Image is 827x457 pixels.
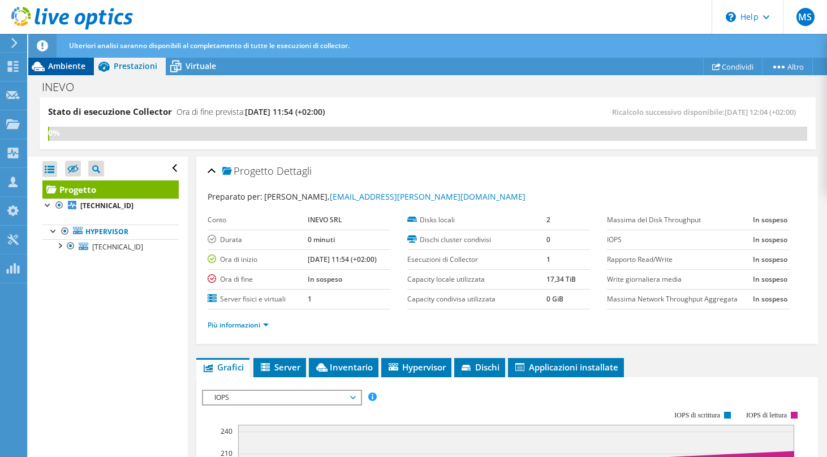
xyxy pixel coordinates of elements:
h1: INEVO [37,81,92,93]
label: Preparato per: [208,191,262,202]
b: 0 [546,235,550,244]
b: 0 GiB [546,294,563,304]
span: Dischi [460,361,499,373]
label: Dischi cluster condivisi [407,234,546,245]
span: [DATE] 12:04 (+02:00) [725,107,796,117]
a: Hypervisor [42,225,179,239]
svg: \n [726,12,736,22]
label: Write giornaliera media [607,274,753,285]
label: Esecuzioni di Collector [407,254,546,265]
a: Progetto [42,180,179,199]
label: Conto [208,214,308,226]
b: [TECHNICAL_ID] [80,201,133,210]
b: In sospeso [753,235,787,244]
span: [DATE] 11:54 (+02:00) [245,106,325,117]
a: [TECHNICAL_ID] [42,239,179,254]
span: Ricalcolo successivo disponibile: [612,107,802,117]
a: Più informazioni [208,320,269,330]
span: [PERSON_NAME], [264,191,526,202]
text: IOPS di lettura [746,411,787,419]
label: Disks locali [407,214,546,226]
label: Massima del Disk Throughput [607,214,753,226]
span: Prestazioni [114,61,157,71]
b: 1 [546,255,550,264]
a: Altro [762,58,813,75]
div: 0% [48,127,49,139]
span: Hypervisor [387,361,446,373]
span: Dettagli [277,164,312,178]
b: 0 minuti [308,235,335,244]
span: Server [259,361,300,373]
label: Rapporto Read/Write [607,254,753,265]
a: Condividi [703,58,763,75]
b: 2 [546,215,550,225]
span: Inventario [315,361,373,373]
b: In sospeso [308,274,342,284]
label: Capacity locale utilizzata [407,274,546,285]
h4: Ora di fine prevista: [176,106,325,118]
b: In sospeso [753,274,787,284]
span: Ulteriori analisi saranno disponibili al completamento di tutte le esecuzioni di collector. [69,41,350,50]
b: In sospeso [753,255,787,264]
b: [DATE] 11:54 (+02:00) [308,255,377,264]
label: Ora di inizio [208,254,308,265]
b: INEVO SRL [308,215,342,225]
text: IOPS di scrittura [675,411,721,419]
span: [TECHNICAL_ID] [92,242,143,252]
text: 240 [221,426,232,436]
b: 1 [308,294,312,304]
label: Ora di fine [208,274,308,285]
span: MS [796,8,815,26]
a: [EMAIL_ADDRESS][PERSON_NAME][DOMAIN_NAME] [330,191,526,202]
label: Durata [208,234,308,245]
span: IOPS [209,391,354,404]
label: Massima Network Throughput Aggregata [607,294,753,305]
label: Server fisici e virtuali [208,294,308,305]
span: Applicazioni installate [514,361,618,373]
span: Progetto [222,166,274,177]
a: [TECHNICAL_ID] [42,199,179,213]
b: 17,34 TiB [546,274,576,284]
span: Virtuale [186,61,216,71]
b: In sospeso [753,294,787,304]
span: Ambiente [48,61,85,71]
span: Grafici [202,361,244,373]
label: Capacity condivisa utilizzata [407,294,546,305]
label: IOPS [607,234,753,245]
b: In sospeso [753,215,787,225]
